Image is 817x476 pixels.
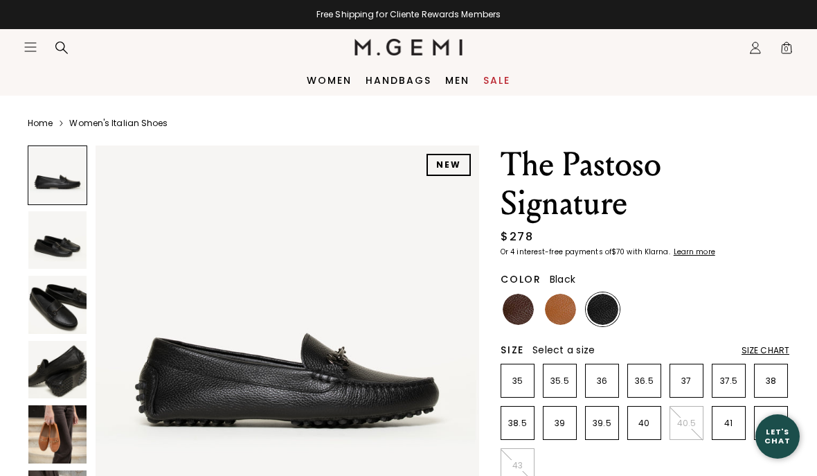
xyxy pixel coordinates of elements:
div: NEW [427,154,471,176]
p: 36.5 [628,376,661,387]
a: Sale [483,75,510,86]
img: The Pastoso Signature [28,341,87,399]
p: 38.5 [501,418,534,429]
p: 37.5 [712,376,745,387]
h2: Color [501,274,541,285]
p: 42 [755,418,787,429]
span: Black [550,272,575,286]
p: 41 [712,418,745,429]
img: Black [587,294,618,325]
p: 35.5 [544,376,576,387]
img: The Pastoso Signature [28,405,87,464]
a: Women's Italian Shoes [69,118,168,129]
div: Let's Chat [755,427,800,445]
h2: Size [501,344,524,355]
a: Women [307,75,352,86]
p: 38 [755,376,787,387]
p: 40 [628,418,661,429]
klarna-placement-style-cta: Learn more [674,247,715,257]
a: Men [445,75,469,86]
div: $278 [501,229,533,245]
h1: The Pastoso Signature [501,146,789,223]
img: The Pastoso Signature [28,276,87,334]
p: 35 [501,376,534,387]
klarna-placement-style-body: Or 4 interest-free payments of [501,247,611,257]
p: 40.5 [670,418,703,429]
p: 39 [544,418,576,429]
div: Size Chart [742,345,789,356]
img: M.Gemi [354,39,463,55]
p: 37 [670,376,703,387]
img: Tan [545,294,576,325]
button: Open site menu [24,40,37,54]
p: 43 [501,460,534,471]
img: The Pastoso Signature [28,211,87,270]
a: Home [28,118,53,129]
span: 0 [780,44,793,58]
a: Handbags [366,75,431,86]
p: 39.5 [586,418,618,429]
klarna-placement-style-amount: $70 [611,247,625,257]
a: Learn more [672,248,715,256]
p: 36 [586,376,618,387]
span: Select a size [532,343,595,357]
klarna-placement-style-body: with Klarna [627,247,672,257]
img: Chocolate [503,294,534,325]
